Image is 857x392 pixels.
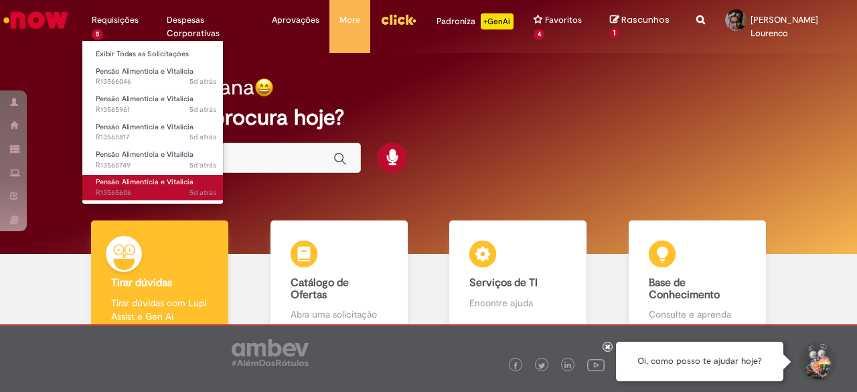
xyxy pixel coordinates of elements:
a: Rascunhos [610,14,676,39]
span: 1 [610,27,620,40]
span: Rascunhos [621,13,670,26]
div: Oi, como posso te ajudar hoje? [616,342,783,381]
span: Pensão Alimentícia e Vitalícia [96,122,193,132]
span: Aprovações [272,13,319,27]
span: 5d atrás [189,105,216,115]
span: Pensão Alimentícia e Vitalícia [96,66,193,76]
a: Aberto R13565961 : Pensão Alimentícia e Vitalícia [82,92,230,117]
span: R13565817 [96,132,216,143]
span: Requisições [92,13,139,27]
a: Base de Conhecimento Consulte e aprenda [608,220,787,336]
ul: Requisições [82,40,224,204]
span: R13565749 [96,160,216,171]
time: 25/09/2025 11:13:36 [189,76,216,86]
b: Base de Conhecimento [649,276,720,302]
div: Padroniza [437,13,514,29]
time: 25/09/2025 10:40:50 [189,132,216,142]
span: 5d atrás [189,160,216,170]
span: Pensão Alimentícia e Vitalícia [96,177,193,187]
p: Abra uma solicitação [291,308,388,321]
span: 5 [92,29,103,40]
time: 25/09/2025 11:01:22 [189,105,216,115]
img: logo_footer_twitter.png [538,363,545,369]
span: 5d atrás [189,76,216,86]
span: 5d atrás [189,132,216,142]
span: Pensão Alimentícia e Vitalícia [96,149,193,159]
span: More [339,13,360,27]
a: Serviços de TI Encontre ajuda [428,220,608,336]
a: Aberto R13565749 : Pensão Alimentícia e Vitalícia [82,147,230,172]
a: Exibir Todas as Solicitações [82,47,230,62]
h2: O que você procura hoje? [92,106,765,129]
time: 25/09/2025 10:05:38 [189,188,216,198]
span: R13566046 [96,76,216,87]
a: Tirar dúvidas Tirar dúvidas com Lupi Assist e Gen Ai [70,220,250,336]
p: +GenAi [481,13,514,29]
span: Pensão Alimentícia e Vitalícia [96,94,193,104]
span: [PERSON_NAME] Lourenco [751,14,818,39]
span: R13565961 [96,105,216,115]
span: R13565606 [96,188,216,198]
p: Consulte e aprenda [649,308,746,321]
p: Encontre ajuda [469,296,566,310]
p: Tirar dúvidas com Lupi Assist e Gen Ai [111,296,208,323]
a: Aberto R13566046 : Pensão Alimentícia e Vitalícia [82,64,230,89]
a: Aberto R13565606 : Pensão Alimentícia e Vitalícia [82,175,230,200]
span: Despesas Corporativas [167,13,252,40]
span: Favoritos [545,13,582,27]
img: logo_footer_facebook.png [512,363,519,369]
img: ServiceNow [1,7,70,34]
img: logo_footer_linkedin.png [564,362,571,370]
a: Aberto R13565817 : Pensão Alimentícia e Vitalícia [82,120,230,145]
b: Serviços de TI [469,276,538,289]
time: 25/09/2025 10:27:59 [189,160,216,170]
b: Tirar dúvidas [111,276,172,289]
img: logo_footer_ambev_rotulo_gray.png [232,339,309,366]
img: click_logo_yellow_360x200.png [380,9,416,29]
button: Iniciar Conversa de Suporte [797,342,837,382]
img: happy-face.png [254,78,274,97]
span: 4 [534,29,545,40]
b: Catálogo de Ofertas [291,276,349,302]
img: logo_footer_youtube.png [587,356,605,373]
span: 5d atrás [189,188,216,198]
a: Catálogo de Ofertas Abra uma solicitação [250,220,429,336]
